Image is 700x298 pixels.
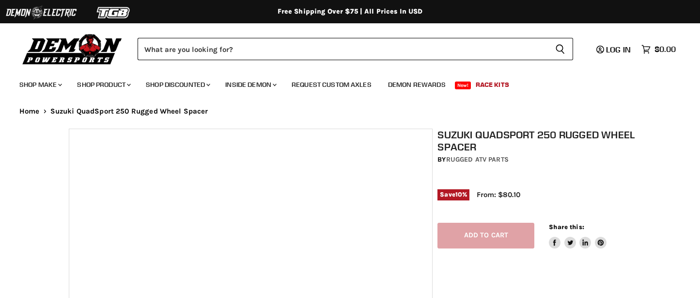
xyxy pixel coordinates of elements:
[549,223,607,248] aside: Share this:
[138,38,573,60] form: Product
[78,3,150,22] img: TGB Logo 2
[549,223,584,231] span: Share this:
[218,75,282,95] a: Inside Demon
[12,75,68,95] a: Shop Make
[606,45,631,54] span: Log in
[455,191,462,198] span: 10
[437,129,636,153] h1: Suzuki QuadSport 250 Rugged Wheel Spacer
[70,75,137,95] a: Shop Product
[139,75,216,95] a: Shop Discounted
[455,82,471,89] span: New!
[5,3,78,22] img: Demon Electric Logo 2
[12,71,673,95] ul: Main menu
[19,107,40,116] a: Home
[592,45,637,54] a: Log in
[437,154,636,165] div: by
[637,42,681,56] a: $0.00
[547,38,573,60] button: Search
[284,75,379,95] a: Request Custom Axles
[446,155,509,164] a: Rugged ATV Parts
[381,75,453,95] a: Demon Rewards
[19,32,125,66] img: Demon Powersports
[437,189,469,200] span: Save %
[50,107,208,116] span: Suzuki QuadSport 250 Rugged Wheel Spacer
[138,38,547,60] input: Search
[654,45,676,54] span: $0.00
[468,75,516,95] a: Race Kits
[477,190,520,199] span: From: $80.10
